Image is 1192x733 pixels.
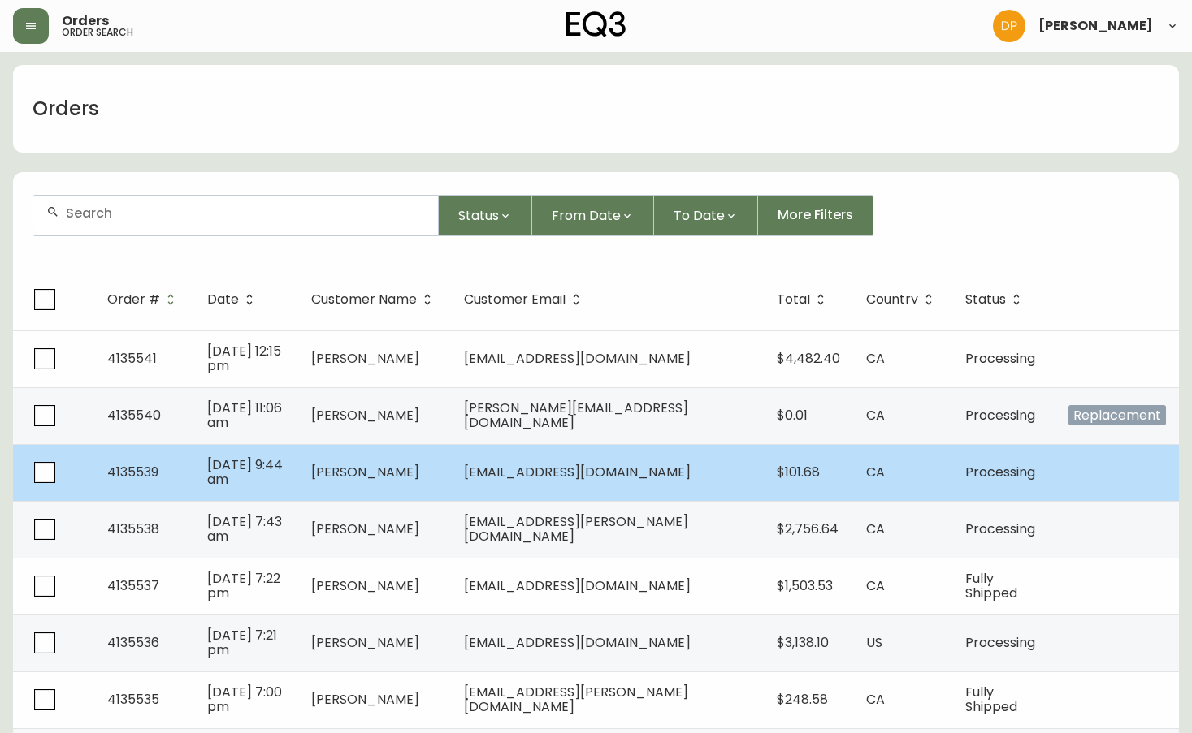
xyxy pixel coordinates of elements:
[965,683,1017,716] span: Fully Shipped
[464,633,691,652] span: [EMAIL_ADDRESS][DOMAIN_NAME]
[777,690,828,709] span: $248.58
[866,576,885,595] span: CA
[207,569,280,602] span: [DATE] 7:22 pm
[965,633,1035,652] span: Processing
[532,195,654,236] button: From Date
[107,520,159,538] span: 4135538
[207,626,277,659] span: [DATE] 7:21 pm
[107,633,159,652] span: 4135536
[464,399,688,432] span: [PERSON_NAME][EMAIL_ADDRESS][DOMAIN_NAME]
[107,295,160,304] span: Order #
[207,683,282,716] span: [DATE] 7:00 pm
[777,292,831,307] span: Total
[311,633,419,652] span: [PERSON_NAME]
[62,15,109,28] span: Orders
[866,690,885,709] span: CA
[66,205,425,221] input: Search
[965,520,1035,538] span: Processing
[464,292,587,307] span: Customer Email
[758,195,873,236] button: More Filters
[62,28,133,37] h5: order search
[866,520,885,538] span: CA
[207,295,239,304] span: Date
[311,349,419,368] span: [PERSON_NAME]
[107,349,157,368] span: 4135541
[464,349,691,368] span: [EMAIL_ADDRESS][DOMAIN_NAME]
[207,455,283,489] span: [DATE] 9:44 am
[1068,405,1166,425] span: Replacement
[311,406,419,425] span: [PERSON_NAME]
[866,295,918,304] span: Country
[311,292,438,307] span: Customer Name
[107,576,159,595] span: 4135537
[965,292,1027,307] span: Status
[107,292,181,307] span: Order #
[866,349,885,368] span: CA
[965,569,1017,602] span: Fully Shipped
[311,463,419,481] span: [PERSON_NAME]
[1038,19,1153,32] span: [PERSON_NAME]
[311,520,419,538] span: [PERSON_NAME]
[107,463,158,481] span: 4135539
[107,406,161,425] span: 4135540
[464,295,566,304] span: Customer Email
[777,295,810,304] span: Total
[777,520,839,538] span: $2,756.64
[993,10,1025,42] img: b0154ba12ae69382d64d2f3159806b19
[566,11,626,37] img: logo
[311,295,417,304] span: Customer Name
[207,399,282,432] span: [DATE] 11:06 am
[207,342,281,375] span: [DATE] 12:15 pm
[777,349,840,368] span: $4,482.40
[654,195,758,236] button: To Date
[965,349,1035,368] span: Processing
[311,576,419,595] span: [PERSON_NAME]
[866,463,885,481] span: CA
[866,406,885,425] span: CA
[33,95,99,123] h1: Orders
[458,205,499,226] span: Status
[552,205,621,226] span: From Date
[674,205,725,226] span: To Date
[866,633,882,652] span: US
[965,463,1035,481] span: Processing
[777,463,820,481] span: $101.68
[777,406,808,425] span: $0.01
[777,576,833,595] span: $1,503.53
[207,292,260,307] span: Date
[464,576,691,595] span: [EMAIL_ADDRESS][DOMAIN_NAME]
[311,690,419,709] span: [PERSON_NAME]
[965,295,1006,304] span: Status
[778,206,853,224] span: More Filters
[464,512,688,545] span: [EMAIL_ADDRESS][PERSON_NAME][DOMAIN_NAME]
[464,463,691,481] span: [EMAIL_ADDRESS][DOMAIN_NAME]
[866,292,939,307] span: Country
[965,406,1035,425] span: Processing
[107,690,159,709] span: 4135535
[777,633,829,652] span: $3,138.10
[439,195,532,236] button: Status
[207,512,282,545] span: [DATE] 7:43 am
[464,683,688,716] span: [EMAIL_ADDRESS][PERSON_NAME][DOMAIN_NAME]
